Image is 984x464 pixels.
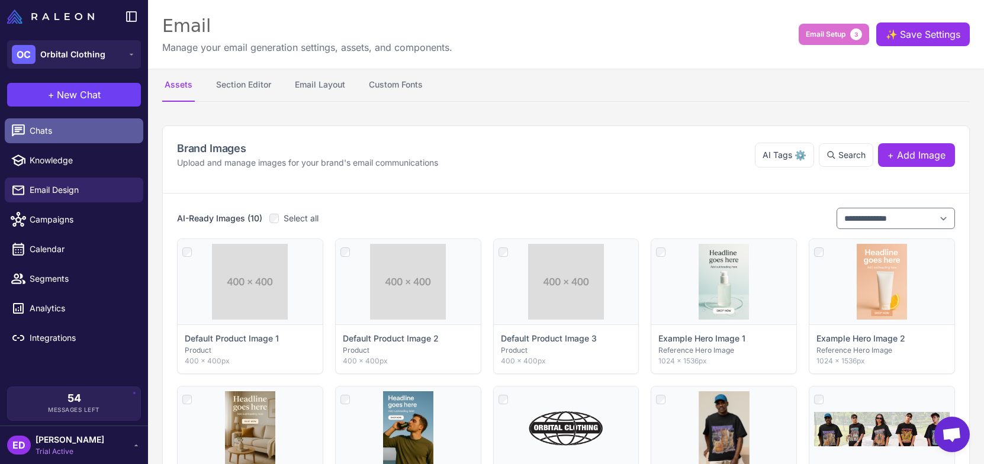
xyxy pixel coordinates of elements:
[343,345,474,356] p: Product
[816,332,905,345] p: Example Hero Image 2
[30,183,134,196] span: Email Design
[30,302,134,315] span: Analytics
[887,148,946,162] span: + Add Image
[799,24,869,45] button: Email Setup3
[7,40,141,69] button: OCOrbital Clothing
[838,149,866,162] span: Search
[886,27,895,37] span: ✨
[36,433,104,446] span: [PERSON_NAME]
[5,118,143,143] a: Chats
[40,48,105,61] span: Orbital Clothing
[30,154,134,167] span: Knowledge
[658,332,745,345] p: Example Hero Image 1
[878,143,955,167] button: + Add Image
[12,45,36,64] div: OC
[30,124,134,137] span: Chats
[934,417,970,452] div: Open chat
[501,356,632,366] p: 400 × 400px
[30,331,134,344] span: Integrations
[501,332,597,345] p: Default Product Image 3
[30,213,134,226] span: Campaigns
[48,88,54,102] span: +
[177,212,262,225] h3: AI-Ready Images (10)
[162,40,452,54] p: Manage your email generation settings, assets, and components.
[658,345,789,356] p: Reference Hero Image
[816,345,947,356] p: Reference Hero Image
[36,446,104,457] span: Trial Active
[269,212,319,225] label: Select all
[214,69,274,102] button: Section Editor
[48,405,100,414] span: Messages Left
[5,148,143,173] a: Knowledge
[185,332,279,345] p: Default Product Image 1
[162,14,452,38] div: Email
[177,140,438,156] h2: Brand Images
[185,345,316,356] p: Product
[7,9,99,24] a: Raleon Logo
[162,69,195,102] button: Assets
[5,237,143,262] a: Calendar
[343,356,474,366] p: 400 × 400px
[876,22,970,46] button: ✨Save Settings
[5,296,143,321] a: Analytics
[177,156,438,169] p: Upload and manage images for your brand's email communications
[30,243,134,256] span: Calendar
[795,148,806,162] span: ⚙️
[269,214,279,223] input: Select all
[67,393,81,404] span: 54
[7,9,94,24] img: Raleon Logo
[806,29,845,40] span: Email Setup
[5,178,143,202] a: Email Design
[755,143,814,167] button: AI Tags⚙️
[819,143,873,167] button: Search
[763,149,792,162] span: AI Tags
[5,207,143,232] a: Campaigns
[292,69,348,102] button: Email Layout
[5,326,143,350] a: Integrations
[501,345,632,356] p: Product
[816,356,947,366] p: 1024 × 1536px
[7,436,31,455] div: ED
[7,83,141,107] button: +New Chat
[658,356,789,366] p: 1024 × 1536px
[5,266,143,291] a: Segments
[366,69,425,102] button: Custom Fonts
[30,272,134,285] span: Segments
[850,28,862,40] span: 3
[343,332,439,345] p: Default Product Image 2
[185,356,316,366] p: 400 × 400px
[57,88,101,102] span: New Chat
